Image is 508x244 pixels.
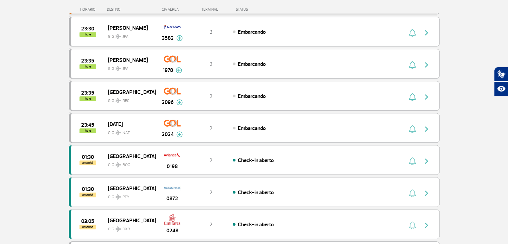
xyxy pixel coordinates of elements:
[176,35,183,41] img: mais-info-painel-voo.svg
[156,7,189,12] div: CIA AÉREA
[82,155,94,159] span: 2025-08-25 01:30:00
[409,93,416,101] img: sino-painel-voo.svg
[107,7,156,12] div: DESTINO
[494,82,508,96] button: Abrir recursos assistivos.
[422,157,431,165] img: seta-direita-painel-voo.svg
[82,187,94,192] span: 2025-08-25 01:30:00
[108,55,151,64] span: [PERSON_NAME]
[238,93,266,100] span: Embarcando
[238,125,266,132] span: Embarcando
[79,96,96,101] span: hoje
[108,216,151,225] span: [GEOGRAPHIC_DATA]
[209,93,212,100] span: 2
[81,123,94,127] span: 2025-08-24 23:45:00
[232,7,287,12] div: STATUS
[108,191,151,200] span: GIG
[79,32,96,37] span: hoje
[209,157,212,164] span: 2
[209,189,212,196] span: 2
[116,226,121,232] img: destiny_airplane.svg
[123,226,130,232] span: DXB
[108,94,151,104] span: GIG
[108,184,151,193] span: [GEOGRAPHIC_DATA]
[409,221,416,229] img: sino-painel-voo.svg
[238,221,274,228] span: Check-in aberto
[116,162,121,167] img: destiny_airplane.svg
[81,91,94,95] span: 2025-08-24 23:35:00
[494,67,508,82] button: Abrir tradutor de língua de sinais.
[108,152,151,160] span: [GEOGRAPHIC_DATA]
[166,195,178,203] span: 0872
[422,29,431,37] img: seta-direita-painel-voo.svg
[409,189,416,197] img: sino-painel-voo.svg
[108,223,151,232] span: GIG
[81,58,94,63] span: 2025-08-24 23:35:00
[238,29,266,35] span: Embarcando
[81,26,94,31] span: 2025-08-24 23:30:00
[166,227,178,235] span: 0248
[176,99,183,105] img: mais-info-painel-voo.svg
[176,67,182,73] img: mais-info-painel-voo.svg
[116,66,121,71] img: destiny_airplane.svg
[409,29,416,37] img: sino-painel-voo.svg
[79,64,96,69] span: hoje
[209,61,212,68] span: 2
[108,23,151,32] span: [PERSON_NAME]
[108,30,151,40] span: GIG
[238,157,274,164] span: Check-in aberto
[79,160,96,165] span: amanhã
[116,130,121,135] img: destiny_airplane.svg
[494,67,508,96] div: Plugin de acessibilidade da Hand Talk.
[422,221,431,229] img: seta-direita-painel-voo.svg
[238,61,266,68] span: Embarcando
[116,194,121,200] img: destiny_airplane.svg
[116,98,121,103] img: destiny_airplane.svg
[81,219,94,224] span: 2025-08-25 03:05:00
[162,34,174,42] span: 3582
[123,98,129,104] span: REC
[209,125,212,132] span: 2
[162,130,174,138] span: 2024
[409,125,416,133] img: sino-painel-voo.svg
[123,34,129,40] span: JPA
[123,130,130,136] span: NAT
[79,128,96,133] span: hoje
[167,162,178,170] span: 0198
[189,7,232,12] div: TERMINAL
[209,29,212,35] span: 2
[238,189,274,196] span: Check-in aberto
[422,93,431,101] img: seta-direita-painel-voo.svg
[108,62,151,72] span: GIG
[163,66,173,74] span: 1978
[71,7,107,12] div: HORÁRIO
[108,88,151,96] span: [GEOGRAPHIC_DATA]
[422,125,431,133] img: seta-direita-painel-voo.svg
[209,221,212,228] span: 2
[79,225,96,229] span: amanhã
[108,158,151,168] span: GIG
[116,34,121,39] img: destiny_airplane.svg
[79,193,96,197] span: amanhã
[422,61,431,69] img: seta-direita-painel-voo.svg
[176,131,183,137] img: mais-info-painel-voo.svg
[422,189,431,197] img: seta-direita-painel-voo.svg
[409,61,416,69] img: sino-painel-voo.svg
[108,126,151,136] span: GIG
[123,162,130,168] span: BOG
[108,120,151,128] span: [DATE]
[409,157,416,165] img: sino-painel-voo.svg
[162,98,174,106] span: 2096
[123,194,129,200] span: PTY
[123,66,129,72] span: JPA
